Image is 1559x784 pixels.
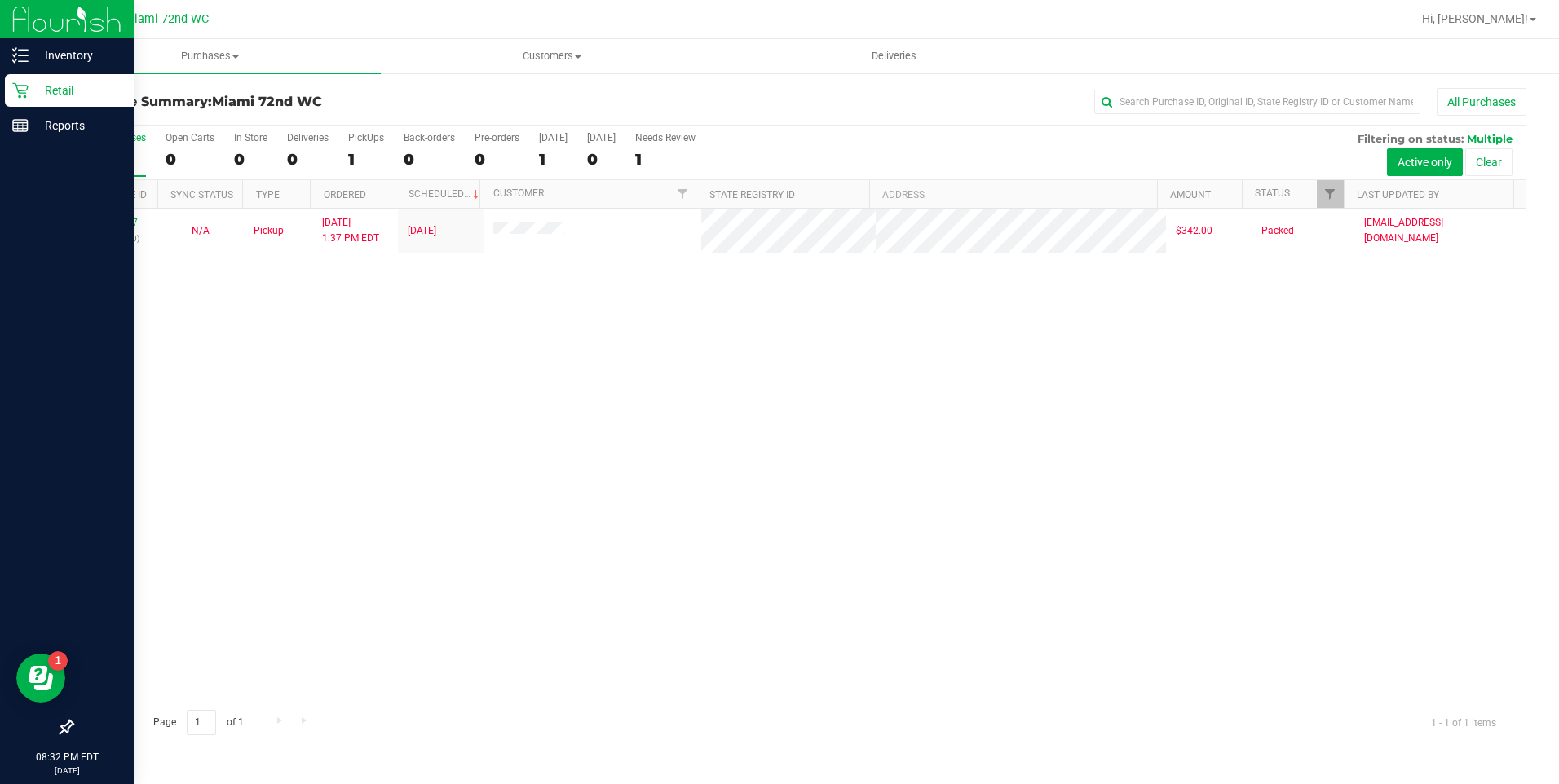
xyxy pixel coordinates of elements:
div: 1 [539,150,568,169]
a: Ordered [324,189,366,200]
div: 0 [587,150,616,169]
span: Purchases [39,49,381,64]
a: Filter [669,180,696,208]
th: Address [869,180,1157,209]
a: Deliveries [723,39,1065,73]
div: [DATE] [587,132,616,143]
span: $342.00 [1176,223,1212,239]
div: 0 [475,150,519,169]
div: PickUps [348,132,384,143]
h3: Purchase Summary: [72,95,557,109]
a: Scheduled [409,188,483,200]
a: Purchases [39,39,381,73]
a: Filter [1317,180,1344,208]
input: Search Purchase ID, Original ID, State Registry ID or Customer Name... [1094,90,1420,114]
span: Pickup [254,223,284,239]
p: Inventory [29,46,126,65]
a: Sync Status [170,189,233,200]
span: Hi, [PERSON_NAME]! [1422,12,1528,25]
inline-svg: Inventory [12,47,29,64]
div: 1 [348,150,384,169]
div: In Store [234,132,267,143]
div: 0 [166,150,214,169]
div: 0 [287,150,329,169]
button: Clear [1465,148,1513,176]
p: [DATE] [7,764,126,777]
div: Deliveries [287,132,329,143]
div: 0 [404,150,455,169]
a: Type [256,189,280,200]
div: Pre-orders [475,132,519,143]
span: Not Applicable [192,225,210,236]
iframe: Resource center [16,654,65,703]
button: N/A [192,223,210,239]
span: Packed [1261,223,1294,239]
button: All Purchases [1437,88,1526,116]
div: [DATE] [539,132,568,143]
a: Customers [381,39,722,73]
span: Customers [382,49,722,64]
p: Retail [29,81,126,100]
div: Open Carts [166,132,214,143]
span: Miami 72nd WC [212,94,322,109]
span: Multiple [1467,132,1513,145]
inline-svg: Reports [12,117,29,134]
a: Customer [493,187,544,199]
span: [DATE] 1:37 PM EDT [322,215,379,246]
span: Miami 72nd WC [124,12,209,26]
span: Deliveries [850,49,938,64]
div: Needs Review [635,132,696,143]
input: 1 [187,710,216,735]
a: Status [1255,187,1290,199]
div: 0 [234,150,267,169]
p: Reports [29,116,126,135]
a: State Registry ID [709,189,795,200]
inline-svg: Retail [12,82,29,99]
div: Back-orders [404,132,455,143]
span: [EMAIL_ADDRESS][DOMAIN_NAME] [1364,215,1516,246]
p: 08:32 PM EDT [7,750,126,764]
span: [DATE] [408,223,436,239]
span: 1 - 1 of 1 items [1418,710,1509,734]
span: Filtering on status: [1358,132,1464,145]
a: Last Updated By [1357,189,1439,200]
button: Active only [1387,148,1463,176]
iframe: Resource center unread badge [48,651,68,671]
span: Page of 1 [139,710,257,735]
a: Amount [1170,189,1211,200]
div: 1 [635,150,696,169]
